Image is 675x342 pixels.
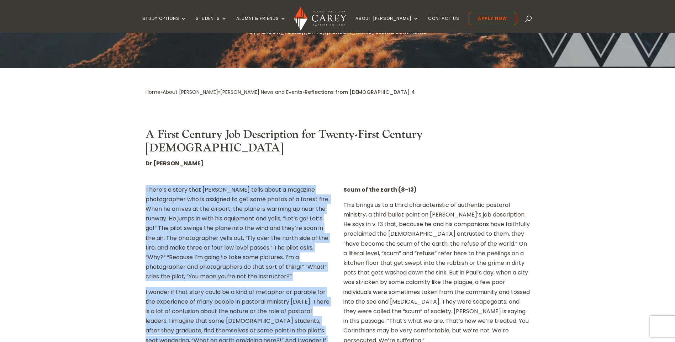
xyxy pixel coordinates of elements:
[355,16,419,33] a: About [PERSON_NAME]
[163,89,218,96] a: About [PERSON_NAME]
[428,16,459,33] a: Contact Us
[146,159,204,167] strong: Dr [PERSON_NAME]
[220,89,302,96] a: [PERSON_NAME] News and Events
[469,12,516,25] a: Apply Now
[236,16,286,33] a: Alumni & Friends
[294,7,346,31] img: Carey Baptist College
[142,16,186,33] a: Study Options
[146,89,160,96] a: Home
[146,87,305,97] div: » » »
[196,16,227,33] a: Students
[146,127,423,155] strong: A First Century Job Description for Twenty-First Century [DEMOGRAPHIC_DATA]
[146,185,332,287] p: There’s a story that [PERSON_NAME] tells about a magazine photographer who is assigned to get som...
[305,87,415,97] div: Reflections from [DEMOGRAPHIC_DATA] 4
[343,186,417,194] strong: Scum of the Earth (8-13)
